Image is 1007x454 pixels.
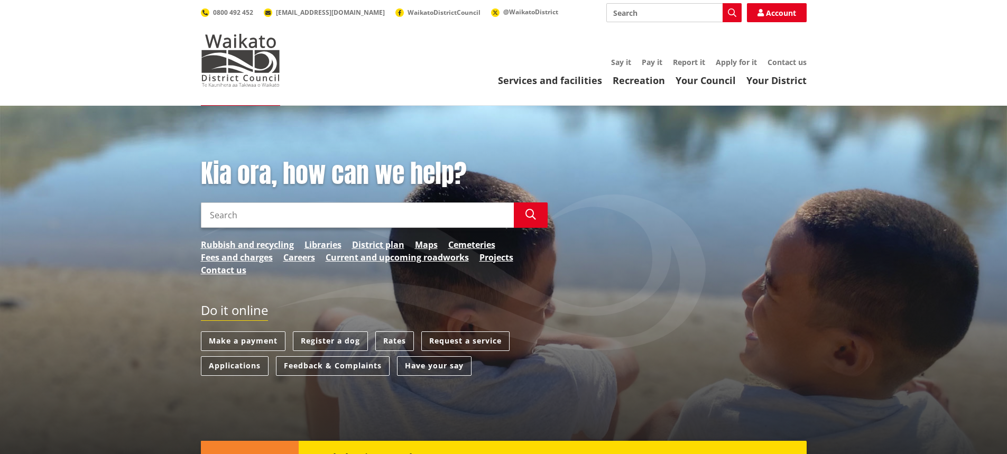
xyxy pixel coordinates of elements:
[613,74,665,87] a: Recreation
[326,251,469,264] a: Current and upcoming roadworks
[201,34,280,87] img: Waikato District Council - Te Kaunihera aa Takiwaa o Waikato
[716,57,757,67] a: Apply for it
[201,264,246,276] a: Contact us
[293,331,368,351] a: Register a dog
[415,238,438,251] a: Maps
[304,238,341,251] a: Libraries
[352,238,404,251] a: District plan
[276,8,385,17] span: [EMAIL_ADDRESS][DOMAIN_NAME]
[397,356,472,376] a: Have your say
[375,331,414,351] a: Rates
[201,202,514,228] input: Search input
[408,8,481,17] span: WaikatoDistrictCouncil
[201,251,273,264] a: Fees and charges
[395,8,481,17] a: WaikatoDistrictCouncil
[201,8,253,17] a: 0800 492 452
[448,238,495,251] a: Cemeteries
[673,57,705,67] a: Report it
[201,159,548,189] h1: Kia ora, how can we help?
[213,8,253,17] span: 0800 492 452
[276,356,390,376] a: Feedback & Complaints
[283,251,315,264] a: Careers
[642,57,662,67] a: Pay it
[503,7,558,16] span: @WaikatoDistrict
[479,251,513,264] a: Projects
[676,74,736,87] a: Your Council
[768,57,807,67] a: Contact us
[747,3,807,22] a: Account
[606,3,742,22] input: Search input
[746,74,807,87] a: Your District
[201,303,268,321] h2: Do it online
[201,331,285,351] a: Make a payment
[201,238,294,251] a: Rubbish and recycling
[491,7,558,16] a: @WaikatoDistrict
[498,74,602,87] a: Services and facilities
[201,356,269,376] a: Applications
[421,331,510,351] a: Request a service
[611,57,631,67] a: Say it
[264,8,385,17] a: [EMAIL_ADDRESS][DOMAIN_NAME]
